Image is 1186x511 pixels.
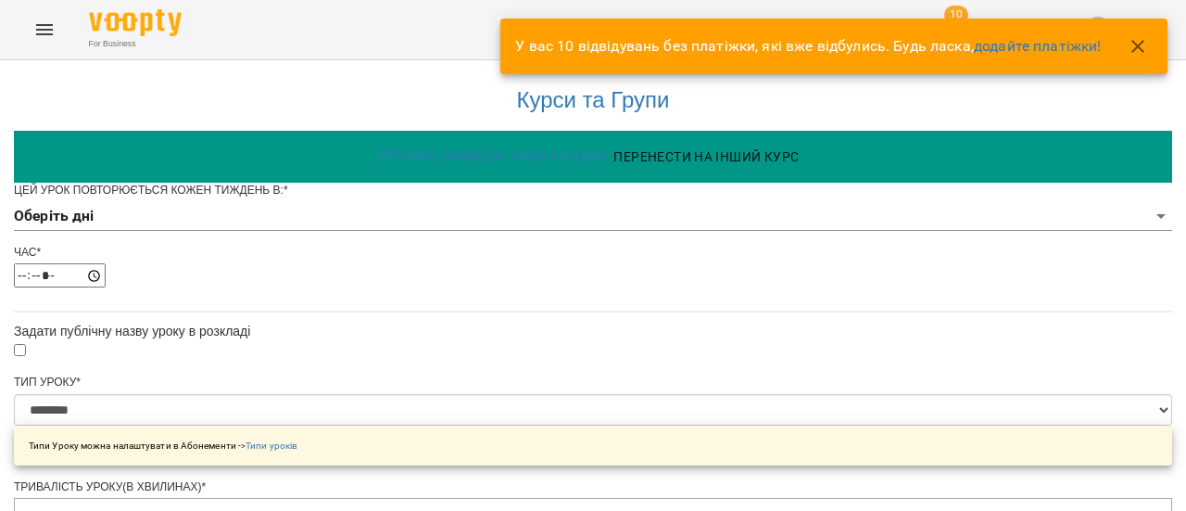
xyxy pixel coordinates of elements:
[14,245,1172,261] div: Час
[944,6,968,24] span: 10
[14,375,1172,390] div: Тип Уроку
[14,207,95,224] b: Оберіть дні
[613,146,799,168] span: Перенести на інший курс
[380,148,607,163] a: [PERSON_NAME] ( 30 Уроків в неділю )
[89,38,182,50] span: For Business
[29,439,297,453] p: Типи Уроку можна налаштувати в Абонементи ->
[14,202,1172,232] div: Оберіть дні
[974,37,1102,55] a: додайте платіжки!
[14,479,1172,495] div: Тривалість уроку(в хвилинах)
[23,88,1163,112] h3: Курси та Групи
[89,9,182,36] img: Voopty Logo
[22,7,67,52] button: Menu
[515,35,1101,57] p: У вас 10 відвідувань без платіжки, які вже відбулись. Будь ласка,
[14,183,1172,198] div: Цей урок повторюється кожен тиждень в:
[246,441,297,451] a: Типи уроків
[606,140,806,173] button: Перенести на інший курс
[14,322,1172,340] div: Задати публічну назву уроку в розкладі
